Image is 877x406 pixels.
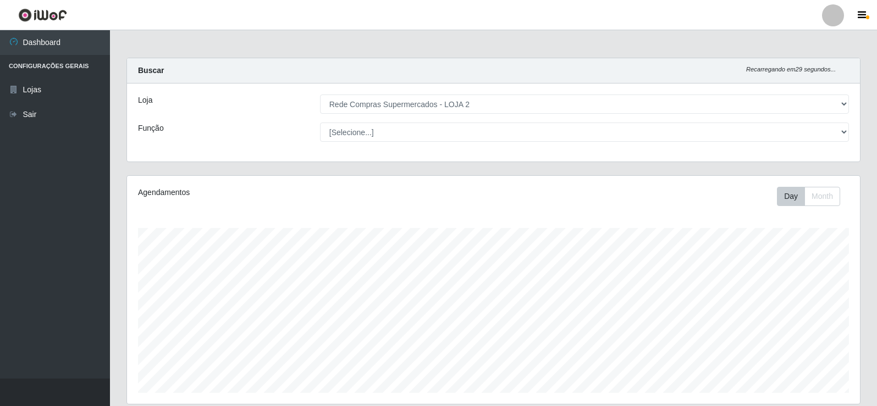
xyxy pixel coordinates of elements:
[804,187,840,206] button: Month
[138,123,164,134] label: Função
[777,187,805,206] button: Day
[18,8,67,22] img: CoreUI Logo
[777,187,849,206] div: Toolbar with button groups
[138,66,164,75] strong: Buscar
[746,66,836,73] i: Recarregando em 29 segundos...
[777,187,840,206] div: First group
[138,94,152,106] label: Loja
[138,187,424,198] div: Agendamentos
